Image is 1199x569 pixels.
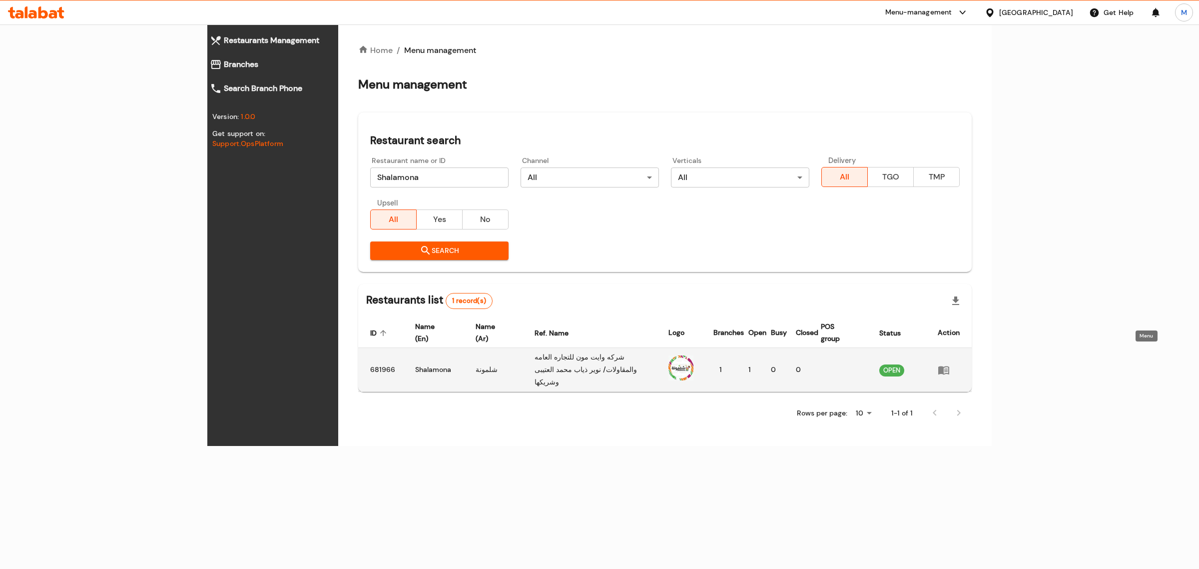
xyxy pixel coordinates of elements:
span: OPEN [879,364,904,376]
span: Name (Ar) [476,320,514,344]
a: Search Branch Phone [202,76,408,100]
td: 0 [763,348,788,392]
span: POS group [821,320,859,344]
button: TGO [867,167,914,187]
label: Upsell [377,199,398,206]
span: Restaurants Management [224,34,400,46]
span: ID [370,327,390,339]
span: Version: [212,112,239,121]
th: Closed [788,317,813,348]
th: Busy [763,317,788,348]
span: Search Branch Phone [224,82,400,94]
table: enhanced table [358,317,972,392]
span: All [826,170,864,184]
a: Restaurants Management [202,28,408,52]
nav: breadcrumb [358,44,972,56]
th: Branches [705,317,740,348]
span: Branches [224,58,400,70]
span: No [467,212,505,227]
a: Support.OpsPlatform [212,139,283,148]
button: All [370,209,417,229]
span: Yes [421,212,459,227]
td: 1 [705,348,740,392]
p: 1-1 of 1 [891,407,913,419]
div: Rows per page: [851,406,875,421]
p: Rows per page: [797,407,847,419]
span: Name (En) [415,320,456,344]
div: Total records count [446,293,493,309]
button: All [821,167,868,187]
span: TMP [918,170,956,184]
th: Open [740,317,763,348]
td: Shalamona [407,348,468,392]
td: شركه وايت مون للتجاره العامه والمقاولات/ نوير ذياب محمد العتيبى وشريكها [527,348,660,392]
span: 1.0.0 [241,112,255,121]
button: TMP [913,167,960,187]
label: Delivery [828,157,856,164]
span: TGO [872,170,910,184]
h2: Restaurant search [370,133,960,148]
div: Export file [944,289,968,313]
th: Action [926,317,972,348]
button: Yes [416,209,463,229]
span: Ref. Name [535,327,582,339]
span: Get support on: [212,129,265,138]
a: Branches [202,52,408,76]
span: Search [378,244,501,257]
div: All [671,167,809,187]
h2: Menu management [358,76,467,92]
span: Menu management [404,44,476,56]
div: Menu-management [885,6,952,18]
h2: Restaurants list [366,292,493,309]
td: 1 [740,348,763,392]
div: [GEOGRAPHIC_DATA] [999,7,1073,18]
button: Search [370,241,509,260]
span: All [375,212,413,227]
div: All [521,167,659,187]
th: Logo [660,317,705,348]
span: 1 record(s) [446,296,492,306]
button: No [462,209,509,229]
span: M [1181,7,1187,18]
td: شلمونة [468,348,526,392]
span: Status [879,327,914,339]
img: Shalamona [668,355,693,380]
input: Search for restaurant name or ID.. [370,167,509,187]
td: 0 [788,348,813,392]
